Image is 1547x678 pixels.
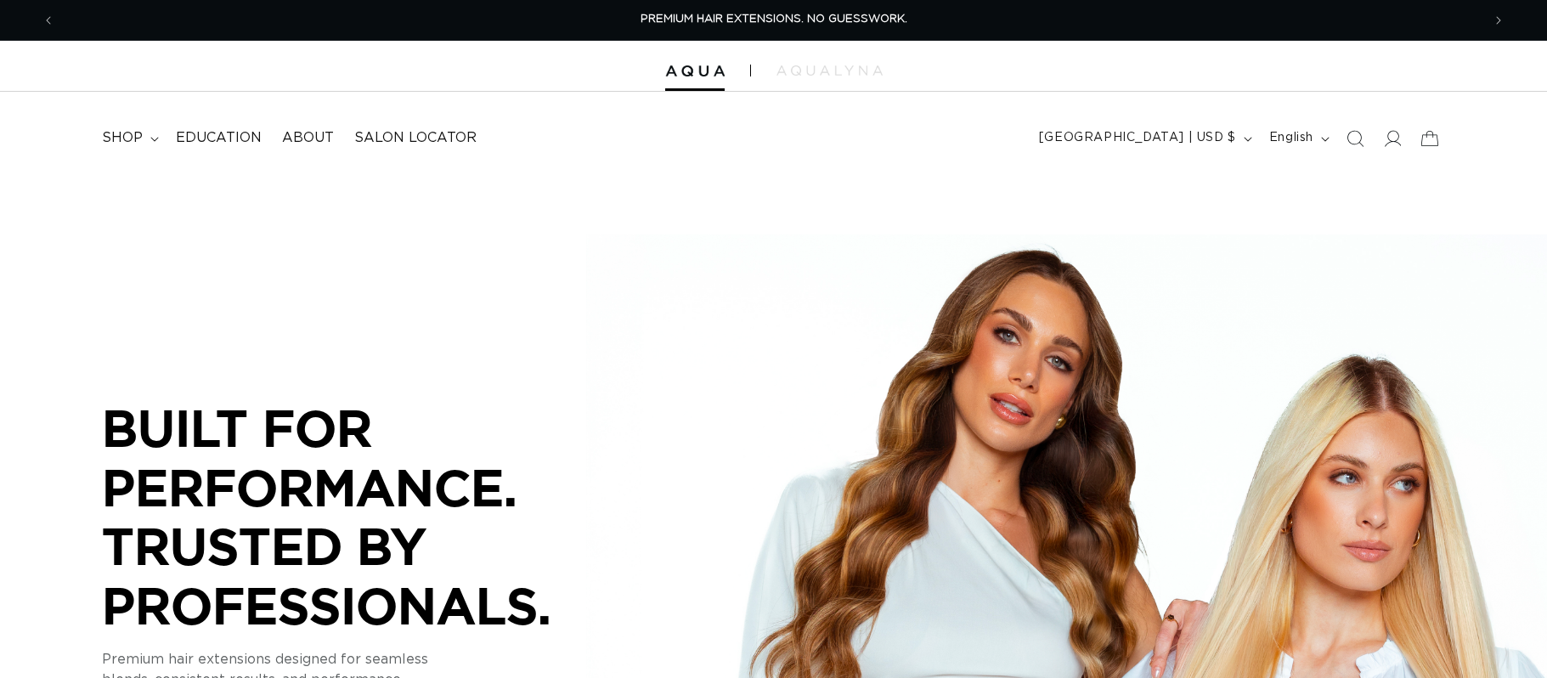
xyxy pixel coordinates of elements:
button: [GEOGRAPHIC_DATA] | USD $ [1029,122,1259,155]
a: About [272,119,344,157]
button: Previous announcement [30,4,67,37]
span: Education [176,129,262,147]
span: English [1269,129,1313,147]
summary: Search [1336,120,1374,157]
span: [GEOGRAPHIC_DATA] | USD $ [1039,129,1236,147]
p: BUILT FOR PERFORMANCE. TRUSTED BY PROFESSIONALS. [102,398,612,635]
a: Education [166,119,272,157]
button: Next announcement [1480,4,1517,37]
img: Aqua Hair Extensions [665,65,725,77]
img: aqualyna.com [776,65,883,76]
summary: shop [92,119,166,157]
span: PREMIUM HAIR EXTENSIONS. NO GUESSWORK. [641,14,907,25]
button: English [1259,122,1336,155]
span: shop [102,129,143,147]
span: About [282,129,334,147]
span: Salon Locator [354,129,477,147]
a: Salon Locator [344,119,487,157]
